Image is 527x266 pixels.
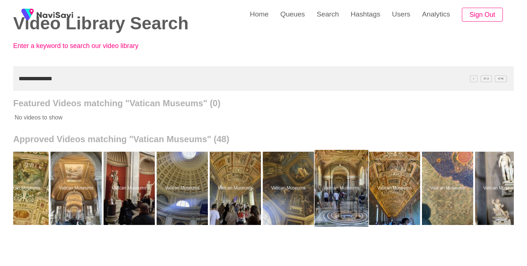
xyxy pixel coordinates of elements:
a: Vatican MuseumsVatican Museums [157,152,210,225]
p: No videos to show [13,108,464,127]
p: Enter a keyword to search our video library [13,42,174,50]
img: fireSpot [18,5,37,24]
h2: Approved Videos matching "Vatican Museums" (48) [13,134,514,144]
span: C^J [481,75,492,82]
a: Vatican MuseumsVatican Museums [104,152,157,225]
img: fireSpot [37,11,73,18]
h2: Featured Videos matching "Vatican Museums" (0) [13,98,514,108]
a: Vatican MuseumsVatican Museums [210,152,263,225]
a: Vatican MuseumsVatican Museums [369,152,422,225]
a: Vatican MuseumsVatican Museums [422,152,475,225]
span: / [470,75,477,82]
span: C^K [495,75,507,82]
a: Vatican MuseumsVatican Museums [316,152,369,225]
a: Vatican MuseumsVatican Museums [51,152,104,225]
button: Sign Out [462,8,503,22]
a: Vatican MuseumsVatican Museums [263,152,316,225]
